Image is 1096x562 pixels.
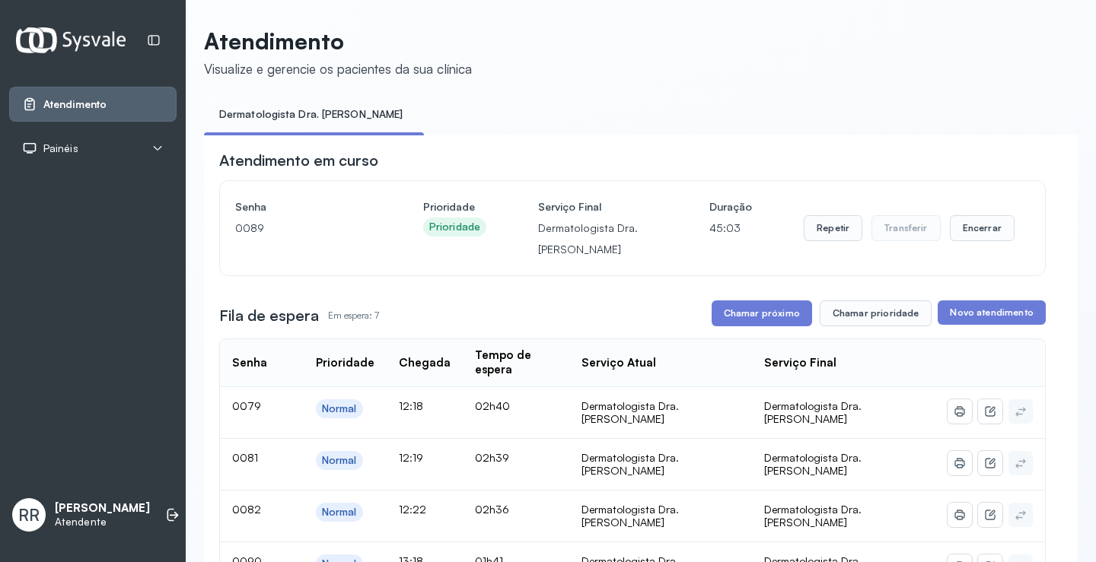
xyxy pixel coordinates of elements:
[581,399,740,426] div: Dermatologista Dra. [PERSON_NAME]
[475,399,510,412] span: 02h40
[475,503,509,516] span: 02h36
[55,516,150,529] p: Atendente
[204,61,472,77] div: Visualize e gerencie os pacientes da sua clínica
[581,451,740,478] div: Dermatologista Dra. [PERSON_NAME]
[235,196,371,217] h4: Senha
[322,402,357,415] div: Normal
[22,97,164,112] a: Atendimento
[538,217,658,260] p: Dermatologista Dra. [PERSON_NAME]
[399,399,423,412] span: 12:18
[581,356,656,370] div: Serviço Atual
[804,215,862,241] button: Repetir
[581,503,740,529] div: Dermatologista Dra. [PERSON_NAME]
[475,348,557,377] div: Tempo de espera
[219,150,378,171] h3: Atendimento em curso
[322,454,357,467] div: Normal
[399,503,426,516] span: 12:22
[399,451,423,464] span: 12:19
[219,305,319,326] h3: Fila de espera
[232,356,267,370] div: Senha
[43,98,107,111] span: Atendimento
[232,451,258,464] span: 0081
[328,305,379,326] p: Em espera: 7
[235,217,371,239] p: 0089
[475,451,509,464] span: 02h39
[429,221,480,233] div: Prioridade
[399,356,451,370] div: Chegada
[871,215,941,241] button: Transferir
[55,501,150,516] p: [PERSON_NAME]
[712,300,812,326] button: Chamar próximo
[16,27,126,52] img: Logotipo do estabelecimento
[950,215,1015,241] button: Encerrar
[43,142,78,155] span: Painéis
[764,503,862,529] span: Dermatologista Dra. [PERSON_NAME]
[709,217,752,239] p: 45:03
[764,451,862,478] span: Dermatologista Dra. [PERSON_NAME]
[709,196,752,217] h4: Duração
[204,102,418,127] a: Dermatologista Dra. [PERSON_NAME]
[764,356,836,370] div: Serviço Final
[938,300,1045,325] button: Novo atendimento
[316,356,374,370] div: Prioridade
[423,196,486,217] h4: Prioridade
[322,506,357,519] div: Normal
[232,399,261,412] span: 0079
[204,27,472,55] p: Atendimento
[232,503,261,516] span: 0082
[764,399,862,426] span: Dermatologista Dra. [PERSON_NAME]
[538,196,658,217] h4: Serviço Final
[820,300,932,326] button: Chamar prioridade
